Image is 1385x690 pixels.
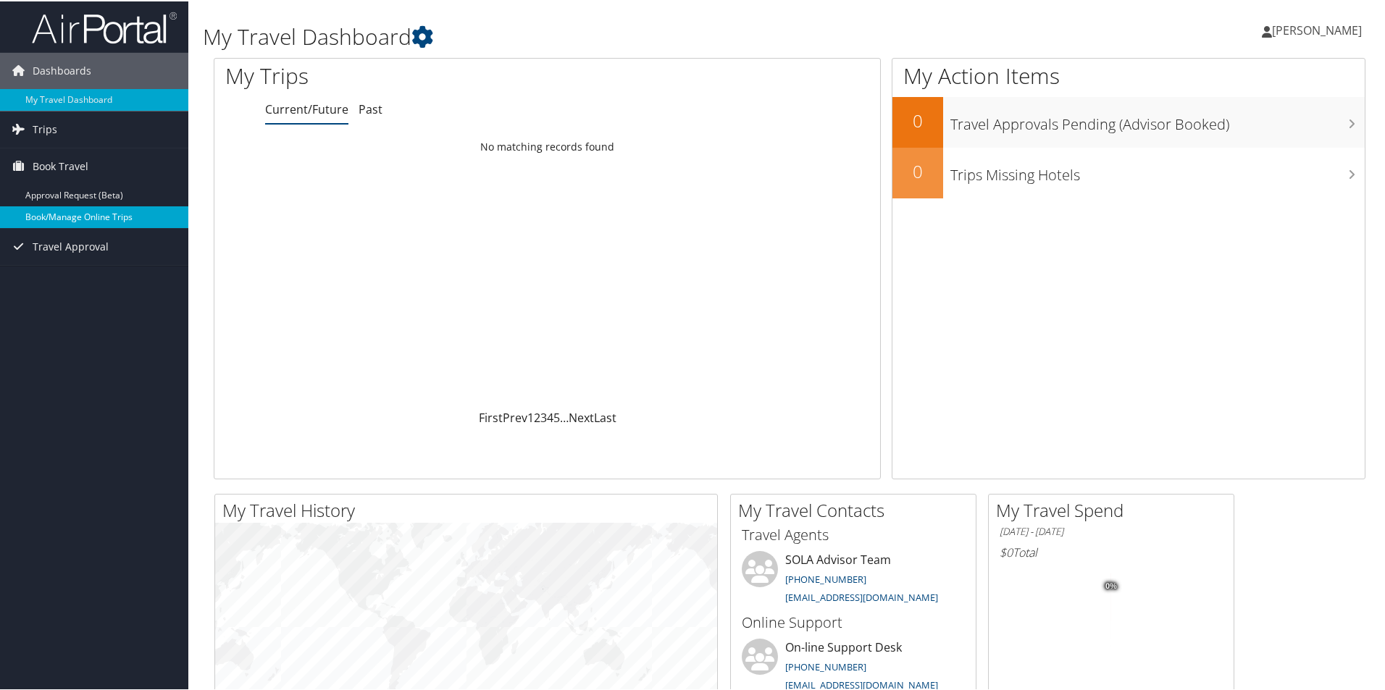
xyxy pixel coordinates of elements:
tspan: 0% [1105,581,1117,589]
h2: 0 [892,107,943,132]
h2: 0 [892,158,943,182]
h6: [DATE] - [DATE] [1000,523,1223,537]
h1: My Travel Dashboard [203,20,985,51]
a: [EMAIL_ADDRESS][DOMAIN_NAME] [785,589,938,602]
h3: Travel Agents [742,523,965,544]
a: Prev [503,408,527,424]
a: [PHONE_NUMBER] [785,659,866,672]
h6: Total [1000,543,1223,559]
a: 3 [540,408,547,424]
td: No matching records found [214,132,880,159]
h2: My Travel Contacts [738,497,976,521]
a: Last [594,408,616,424]
span: Dashboards [33,51,91,88]
a: First [479,408,503,424]
span: … [560,408,569,424]
span: Travel Approval [33,227,109,264]
a: 0Travel Approvals Pending (Advisor Booked) [892,96,1365,146]
h3: Trips Missing Hotels [950,156,1365,184]
h2: My Travel Spend [996,497,1234,521]
a: 5 [553,408,560,424]
a: 4 [547,408,553,424]
span: Book Travel [33,147,88,183]
a: 1 [527,408,534,424]
a: [EMAIL_ADDRESS][DOMAIN_NAME] [785,677,938,690]
span: $0 [1000,543,1013,559]
h1: My Trips [225,59,592,90]
a: 0Trips Missing Hotels [892,146,1365,197]
a: Next [569,408,594,424]
li: SOLA Advisor Team [735,550,972,609]
h3: Travel Approvals Pending (Advisor Booked) [950,106,1365,133]
a: Current/Future [265,100,348,116]
a: [PERSON_NAME] [1262,7,1376,51]
a: Past [359,100,382,116]
span: Trips [33,110,57,146]
h1: My Action Items [892,59,1365,90]
span: [PERSON_NAME] [1272,21,1362,37]
h3: Online Support [742,611,965,631]
img: airportal-logo.png [32,9,177,43]
a: 2 [534,408,540,424]
a: [PHONE_NUMBER] [785,571,866,584]
h2: My Travel History [222,497,717,521]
